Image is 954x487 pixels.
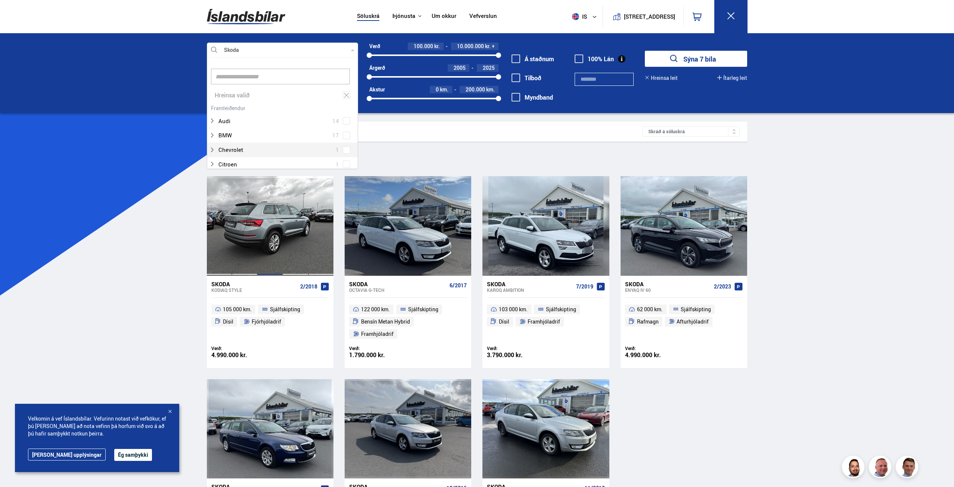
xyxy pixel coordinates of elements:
span: 14 [332,116,339,127]
span: 2/2018 [300,284,317,290]
div: 4.990.000 kr. [625,352,684,358]
span: 2025 [483,64,495,71]
a: Skoda Karoq AMBITION 7/2019 103 000 km. Sjálfskipting Dísil Framhjóladrif Verð: 3.790.000 kr. [482,276,609,368]
div: Skoda [349,281,447,287]
span: 1 [336,144,339,155]
a: Skoda Kodiaq STYLE 2/2018 105 000 km. Sjálfskipting Dísil Fjórhjóladrif Verð: 4.990.000 kr. [207,276,333,368]
img: nhp88E3Fdnt1Opn2.png [843,457,866,479]
div: 1.790.000 kr. [349,352,408,358]
a: Skoda Enyaq iV 60 2/2023 62 000 km. Sjálfskipting Rafmagn Afturhjóladrif Verð: 4.990.000 kr. [621,276,747,368]
span: 10.000.000 [457,43,484,50]
img: siFngHWaQ9KaOqBr.png [870,457,892,479]
a: Söluskrá [357,13,379,21]
button: Open LiveChat chat widget [6,3,28,25]
span: Dísil [223,317,233,326]
img: svg+xml;base64,PHN2ZyB4bWxucz0iaHR0cDovL3d3dy53My5vcmcvMjAwMC9zdmciIHdpZHRoPSI1MTIiIGhlaWdodD0iNT... [572,13,579,20]
span: Framhjóladrif [361,330,394,338]
div: Verð: [487,346,546,351]
span: 200.000 [466,86,485,93]
span: is [569,13,588,20]
span: Dísil [499,317,509,326]
span: km. [440,87,448,93]
span: 7/2019 [576,284,593,290]
div: Enyaq iV 60 [625,287,711,293]
div: Leitarniðurstöður 7 bílar [214,128,643,135]
button: Sýna 7 bíla [645,51,747,67]
span: Sjálfskipting [681,305,711,314]
button: Ítarleg leit [717,75,747,81]
span: Velkomin á vef Íslandsbílar. Vefurinn notast við vefkökur, ef þú [PERSON_NAME] að nota vefinn þá ... [28,415,166,437]
span: 105 000 km. [223,305,252,314]
div: Octavia G-TECH [349,287,447,293]
a: [STREET_ADDRESS] [607,6,679,27]
span: Sjálfskipting [270,305,300,314]
div: 4.990.000 kr. [211,352,270,358]
div: Verð [369,43,380,49]
label: Tilboð [512,75,541,81]
a: [PERSON_NAME] upplýsingar [28,449,106,461]
span: Sjálfskipting [546,305,576,314]
div: Verð: [625,346,684,351]
div: Verð: [211,346,270,351]
img: FbJEzSuNWCJXmdc-.webp [897,457,919,479]
a: Vefverslun [469,13,497,21]
label: Á staðnum [512,56,554,62]
span: kr. [485,43,491,49]
div: Skoda [625,281,711,287]
div: Hreinsa valið [207,88,358,103]
a: Skoda Octavia G-TECH 6/2017 122 000 km. Sjálfskipting Bensín Metan Hybrid Framhjóladrif Verð: 1.7... [345,276,471,368]
label: Myndband [512,94,553,101]
button: Hreinsa leit [645,75,678,81]
span: 6/2017 [450,282,467,288]
button: Þjónusta [392,13,415,20]
span: Bensín Metan Hybrid [361,317,410,326]
span: 100.000 [414,43,433,50]
span: Afturhjóladrif [677,317,709,326]
span: km. [486,87,495,93]
div: Skoda [487,281,573,287]
div: Skoda [211,281,297,287]
span: kr. [434,43,440,49]
a: Um okkur [432,13,456,21]
label: 100% Lán [575,56,614,62]
span: Framhjóladrif [528,317,560,326]
img: G0Ugv5HjCgRt.svg [207,4,285,29]
span: Rafmagn [637,317,659,326]
span: 17 [332,130,339,141]
span: 62 000 km. [637,305,663,314]
button: Ég samþykki [114,449,152,461]
span: 2005 [454,64,466,71]
div: Skráð á söluskrá [642,127,740,137]
span: + [492,43,495,49]
div: Árgerð [369,65,385,71]
span: Sjálfskipting [408,305,438,314]
span: Fjórhjóladrif [252,317,281,326]
button: [STREET_ADDRESS] [627,13,672,20]
span: 0 [436,86,439,93]
button: is [569,6,603,28]
div: Akstur [369,87,385,93]
div: Verð: [349,346,408,351]
div: 3.790.000 kr. [487,352,546,358]
span: 1 [336,159,339,170]
span: 103 000 km. [499,305,528,314]
span: 122 000 km. [361,305,390,314]
div: Karoq AMBITION [487,287,573,293]
span: 2/2023 [714,284,731,290]
div: Kodiaq STYLE [211,287,297,293]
